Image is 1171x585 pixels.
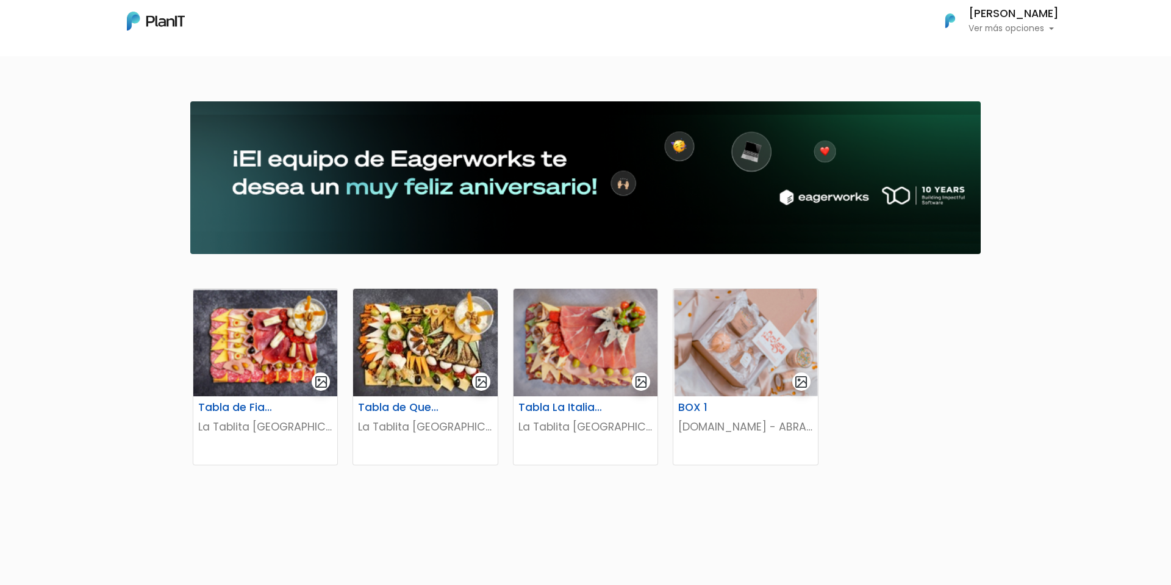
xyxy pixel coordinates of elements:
[671,401,770,414] h6: BOX 1
[127,12,185,31] img: PlanIt Logo
[198,419,332,435] p: La Tablita [GEOGRAPHIC_DATA]
[511,401,611,414] h6: Tabla La Italiana
[314,375,328,389] img: gallery-light
[514,289,657,396] img: thumb_Captura_de_pantalla_2025-06-03_171010.png
[474,375,489,389] img: gallery-light
[351,401,450,414] h6: Tabla de Quesos
[634,375,648,389] img: gallery-light
[969,24,1059,33] p: Ver más opciones
[358,419,492,435] p: La Tablita [GEOGRAPHIC_DATA]
[929,5,1059,37] button: PlanIt Logo [PERSON_NAME] Ver más opciones
[673,288,818,465] a: gallery-light BOX 1 [DOMAIN_NAME] - ABRACAJABRA
[353,289,497,396] img: thumb_WhatsApp_Image_2025-07-17_at_16.01.31.jpeg
[969,9,1059,20] h6: [PERSON_NAME]
[794,375,808,389] img: gallery-light
[191,401,290,414] h6: Tabla de Fiambres y Quesos
[673,289,817,396] img: thumb_Captura_de_pantalla_2025-05-14_105727.png
[678,419,812,435] p: [DOMAIN_NAME] - ABRACAJABRA
[193,288,338,465] a: gallery-light Tabla de Fiambres y Quesos La Tablita [GEOGRAPHIC_DATA]
[513,288,658,465] a: gallery-light Tabla La Italiana La Tablita [GEOGRAPHIC_DATA]
[937,7,964,34] img: PlanIt Logo
[518,419,653,435] p: La Tablita [GEOGRAPHIC_DATA]
[353,288,498,465] a: gallery-light Tabla de Quesos La Tablita [GEOGRAPHIC_DATA]
[193,289,337,396] img: thumb_Captura_de_pantalla_2025-07-17_161529.png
